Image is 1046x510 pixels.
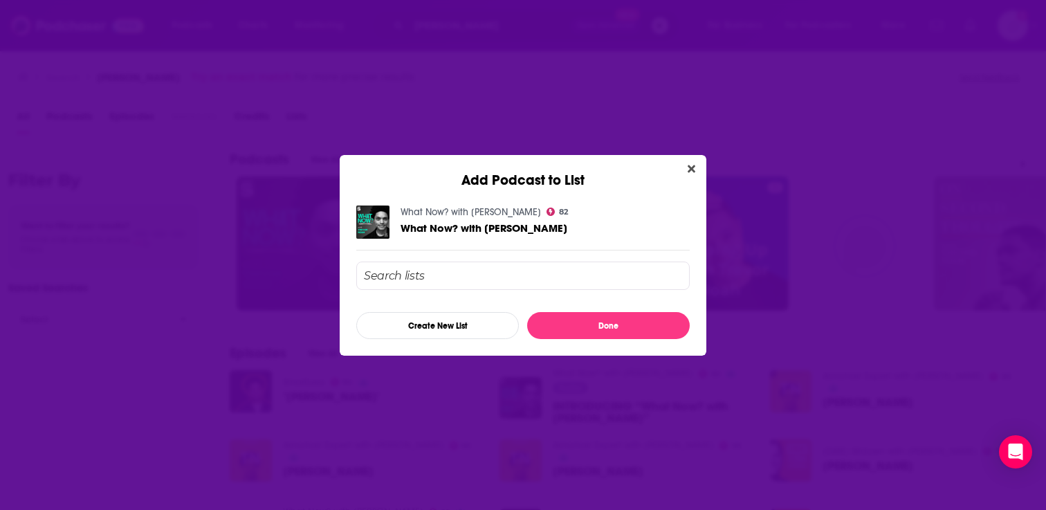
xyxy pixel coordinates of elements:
a: What Now? with Trevor Noah [401,206,541,218]
a: What Now? with Trevor Noah [401,222,567,234]
div: Add Podcast To List [356,262,690,339]
img: What Now? with Trevor Noah [356,206,389,239]
button: Done [527,312,690,339]
div: Add Podcast to List [340,155,706,189]
input: Search lists [356,262,690,290]
span: 82 [559,209,568,215]
button: Create New List [356,312,519,339]
span: What Now? with [PERSON_NAME] [401,221,567,235]
button: Close [682,161,701,178]
div: Open Intercom Messenger [999,435,1032,468]
a: 82 [547,208,568,216]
